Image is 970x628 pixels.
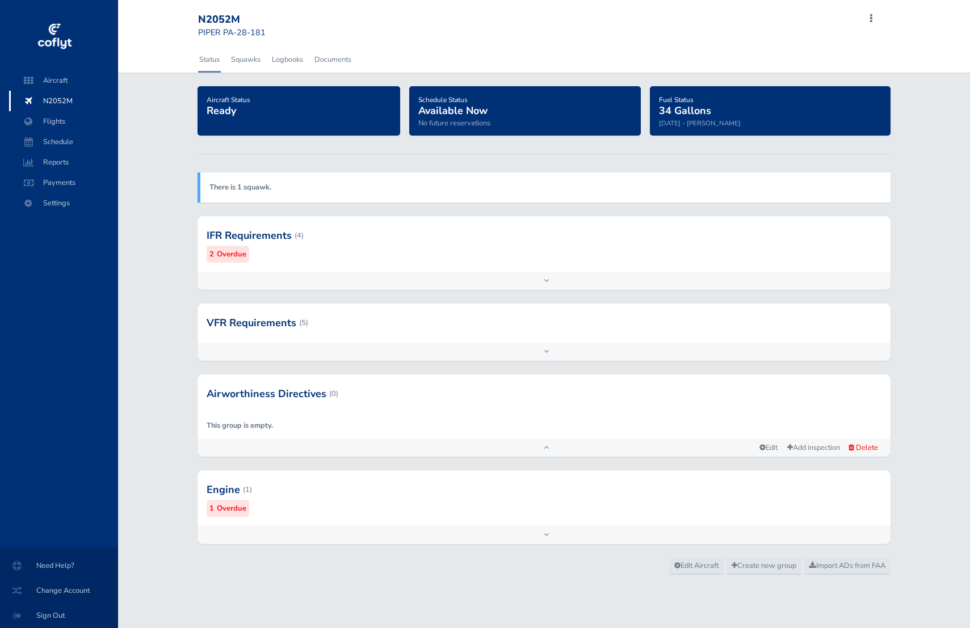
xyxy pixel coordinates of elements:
span: Payments [20,172,107,193]
span: Fuel Status [659,95,694,104]
a: There is 1 squawk. [209,182,271,192]
span: Reports [20,152,107,172]
span: Schedule [20,132,107,152]
a: Create new group [727,558,801,575]
span: Sign Out [14,605,104,626]
span: Ready [207,104,236,117]
a: Add inspection [782,440,845,456]
span: Edit Aircraft [674,560,719,571]
span: Need Help? [14,555,104,576]
button: Delete [845,441,881,454]
span: Aircraft Status [207,95,250,104]
a: Edit Aircraft [669,558,724,575]
span: Schedule Status [418,95,468,104]
small: Overdue [217,503,246,515]
a: Documents [313,47,352,72]
a: Status [198,47,221,72]
span: Import ADs from FAA [809,560,885,571]
span: Settings [20,193,107,213]
span: Available Now [418,104,488,117]
small: [DATE] - [PERSON_NAME] [659,119,741,128]
a: Squawks [230,47,262,72]
a: Edit [755,440,782,456]
span: N2052M [20,91,107,111]
span: Flights [20,111,107,132]
span: Aircraft [20,70,107,91]
img: coflyt logo [36,20,73,54]
div: N2052M [198,14,280,26]
a: Import ADs from FAA [804,558,891,575]
span: No future reservations [418,118,490,128]
strong: This group is empty. [207,420,273,431]
a: Logbooks [271,47,304,72]
a: Schedule StatusAvailable Now [418,92,488,118]
span: Change Account [14,580,104,601]
span: Edit [759,442,778,453]
span: Delete [856,442,878,453]
span: Create new group [732,560,796,571]
small: PIPER PA-28-181 [198,27,266,38]
span: 34 Gallons [659,104,711,117]
small: Overdue [217,248,246,260]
